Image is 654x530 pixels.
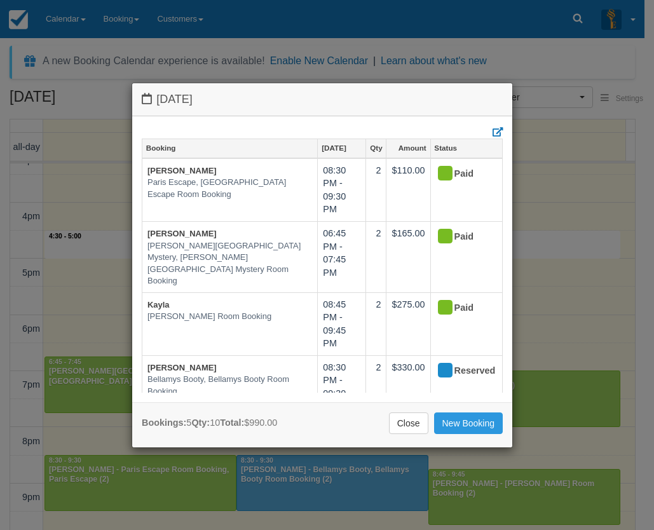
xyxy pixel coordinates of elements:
td: $275.00 [386,292,430,355]
a: [PERSON_NAME] [147,229,217,238]
strong: Bookings: [142,418,186,428]
strong: Total: [220,418,244,428]
a: Amount [386,139,430,157]
h4: [DATE] [142,93,503,106]
td: 2 [366,292,386,355]
a: New Booking [434,412,503,434]
em: Bellamys Booty, Bellamys Booty Room Booking [147,374,312,397]
td: 2 [366,355,386,418]
td: 06:45 PM - 07:45 PM [318,222,366,293]
a: [DATE] [318,139,365,157]
em: [PERSON_NAME] Room Booking [147,311,312,323]
td: 2 [366,222,386,293]
td: $110.00 [386,158,430,222]
td: $330.00 [386,355,430,418]
td: 2 [366,158,386,222]
td: 08:30 PM - 09:30 PM [318,355,366,418]
a: Qty [366,139,386,157]
div: 5 10 $990.00 [142,416,277,430]
td: 08:30 PM - 09:30 PM [318,158,366,222]
td: $165.00 [386,222,430,293]
div: Paid [436,164,486,184]
div: Reserved [436,361,486,381]
div: Paid [436,298,486,318]
a: Booking [142,139,317,157]
a: [PERSON_NAME] [147,166,217,175]
a: Status [431,139,502,157]
a: Close [389,412,428,434]
em: [PERSON_NAME][GEOGRAPHIC_DATA] Mystery, [PERSON_NAME][GEOGRAPHIC_DATA] Mystery Room Booking [147,240,312,287]
em: Paris Escape, [GEOGRAPHIC_DATA] Escape Room Booking [147,177,312,200]
div: Paid [436,227,486,247]
a: [PERSON_NAME] [147,363,217,372]
strong: Qty: [191,418,210,428]
a: Kayla [147,300,170,309]
td: 08:45 PM - 09:45 PM [318,292,366,355]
